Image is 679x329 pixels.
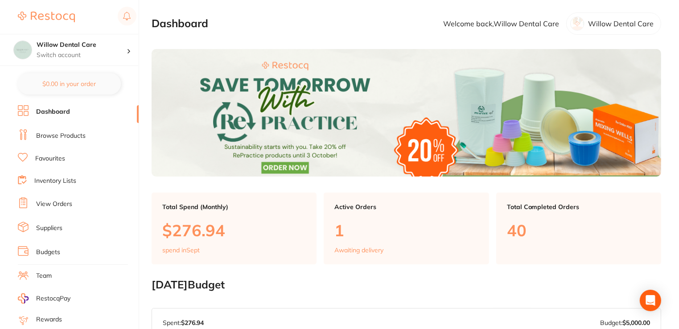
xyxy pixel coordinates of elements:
[35,154,65,163] a: Favourites
[152,17,208,30] h2: Dashboard
[36,315,62,324] a: Rewards
[496,193,661,265] a: Total Completed Orders40
[36,248,60,257] a: Budgets
[324,193,489,265] a: Active Orders1Awaiting delivery
[152,49,661,177] img: Dashboard
[18,293,29,304] img: RestocqPay
[443,20,559,28] p: Welcome back, Willow Dental Care
[18,12,75,22] img: Restocq Logo
[507,221,650,239] p: 40
[622,319,650,327] strong: $5,000.00
[162,221,306,239] p: $276.94
[334,221,478,239] p: 1
[37,41,127,49] h4: Willow Dental Care
[18,7,75,27] a: Restocq Logo
[152,279,661,291] h2: [DATE] Budget
[36,200,72,209] a: View Orders
[588,20,654,28] p: Willow Dental Care
[152,193,317,265] a: Total Spend (Monthly)$276.94spend inSept
[36,271,52,280] a: Team
[162,203,306,210] p: Total Spend (Monthly)
[36,132,86,140] a: Browse Products
[181,319,204,327] strong: $276.94
[600,319,650,326] p: Budget:
[18,73,121,95] button: $0.00 in your order
[162,247,200,254] p: spend in Sept
[507,203,650,210] p: Total Completed Orders
[163,319,204,326] p: Spent:
[334,203,478,210] p: Active Orders
[18,293,70,304] a: RestocqPay
[640,290,661,311] div: Open Intercom Messenger
[37,51,127,60] p: Switch account
[36,224,62,233] a: Suppliers
[36,294,70,303] span: RestocqPay
[36,107,70,116] a: Dashboard
[14,41,32,59] img: Willow Dental Care
[334,247,383,254] p: Awaiting delivery
[34,177,76,185] a: Inventory Lists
